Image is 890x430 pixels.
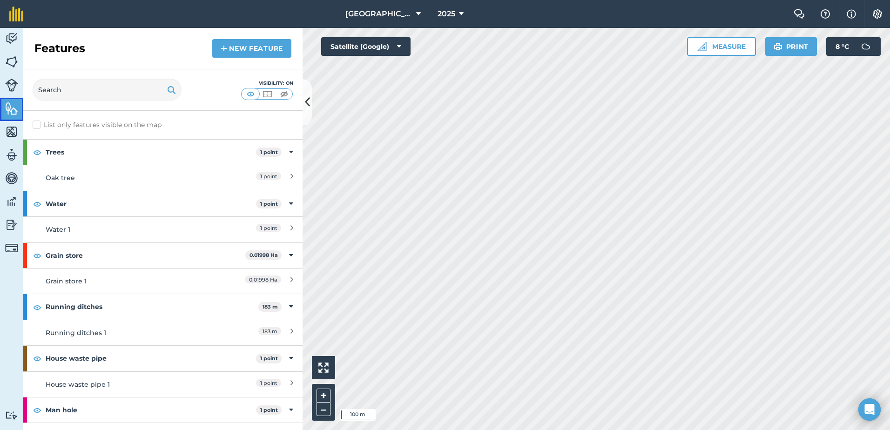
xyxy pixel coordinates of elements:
[765,37,817,56] button: Print
[5,101,18,115] img: svg+xml;base64,PHN2ZyB4bWxucz0iaHR0cDovL3d3dy53My5vcmcvMjAwMC9zdmciIHdpZHRoPSI1NiIgaGVpZ2h0PSI2MC...
[5,79,18,92] img: svg+xml;base64,PD94bWwgdmVyc2lvbj0iMS4wIiBlbmNvZGluZz0idXRmLTgiPz4KPCEtLSBHZW5lcmF0b3I6IEFkb2JlIE...
[46,328,211,338] div: Running ditches 1
[836,37,849,56] span: 8 ° C
[46,140,256,165] strong: Trees
[33,250,41,261] img: svg+xml;base64,PHN2ZyB4bWxucz0iaHR0cDovL3d3dy53My5vcmcvMjAwMC9zdmciIHdpZHRoPSIxOCIgaGVpZ2h0PSIyNC...
[847,8,856,20] img: svg+xml;base64,PHN2ZyB4bWxucz0iaHR0cDovL3d3dy53My5vcmcvMjAwMC9zdmciIHdpZHRoPSIxNyIgaGVpZ2h0PSIxNy...
[167,84,176,95] img: svg+xml;base64,PHN2ZyB4bWxucz0iaHR0cDovL3d3dy53My5vcmcvMjAwMC9zdmciIHdpZHRoPSIxOSIgaGVpZ2h0PSIyNC...
[5,218,18,232] img: svg+xml;base64,PD94bWwgdmVyc2lvbj0iMS4wIiBlbmNvZGluZz0idXRmLTgiPz4KPCEtLSBHZW5lcmF0b3I6IEFkb2JlIE...
[260,201,278,207] strong: 1 point
[5,55,18,69] img: svg+xml;base64,PHN2ZyB4bWxucz0iaHR0cDovL3d3dy53My5vcmcvMjAwMC9zdmciIHdpZHRoPSI1NiIgaGVpZ2h0PSI2MC...
[46,243,245,268] strong: Grain store
[46,276,211,286] div: Grain store 1
[46,346,256,371] strong: House waste pipe
[263,303,278,310] strong: 183 m
[256,224,281,232] span: 1 point
[317,403,330,416] button: –
[33,353,41,364] img: svg+xml;base64,PHN2ZyB4bWxucz0iaHR0cDovL3d3dy53My5vcmcvMjAwMC9zdmciIHdpZHRoPSIxOCIgaGVpZ2h0PSIyNC...
[687,37,756,56] button: Measure
[5,242,18,255] img: svg+xml;base64,PD94bWwgdmVyc2lvbj0iMS4wIiBlbmNvZGluZz0idXRmLTgiPz4KPCEtLSBHZW5lcmF0b3I6IEFkb2JlIE...
[23,191,303,216] div: Water1 point
[318,363,329,373] img: Four arrows, one pointing top left, one top right, one bottom right and the last bottom left
[5,125,18,139] img: svg+xml;base64,PHN2ZyB4bWxucz0iaHR0cDovL3d3dy53My5vcmcvMjAwMC9zdmciIHdpZHRoPSI1NiIgaGVpZ2h0PSI2MC...
[23,268,303,294] a: Grain store 10.01998 Ha
[249,252,278,258] strong: 0.01998 Ha
[33,120,162,130] label: List only features visible on the map
[5,148,18,162] img: svg+xml;base64,PD94bWwgdmVyc2lvbj0iMS4wIiBlbmNvZGluZz0idXRmLTgiPz4KPCEtLSBHZW5lcmF0b3I6IEFkb2JlIE...
[794,9,805,19] img: Two speech bubbles overlapping with the left bubble in the forefront
[23,243,303,268] div: Grain store0.01998 Ha
[774,41,782,52] img: svg+xml;base64,PHN2ZyB4bWxucz0iaHR0cDovL3d3dy53My5vcmcvMjAwMC9zdmciIHdpZHRoPSIxOSIgaGVpZ2h0PSIyNC...
[245,89,256,99] img: svg+xml;base64,PHN2ZyB4bWxucz0iaHR0cDovL3d3dy53My5vcmcvMjAwMC9zdmciIHdpZHRoPSI1MCIgaGVpZ2h0PSI0MC...
[438,8,455,20] span: 2025
[262,89,273,99] img: svg+xml;base64,PHN2ZyB4bWxucz0iaHR0cDovL3d3dy53My5vcmcvMjAwMC9zdmciIHdpZHRoPSI1MCIgaGVpZ2h0PSI0MC...
[872,9,883,19] img: A cog icon
[260,355,278,362] strong: 1 point
[46,191,256,216] strong: Water
[260,149,278,155] strong: 1 point
[241,80,293,87] div: Visibility: On
[278,89,290,99] img: svg+xml;base64,PHN2ZyB4bWxucz0iaHR0cDovL3d3dy53My5vcmcvMjAwMC9zdmciIHdpZHRoPSI1MCIgaGVpZ2h0PSI0MC...
[33,79,182,101] input: Search
[221,43,227,54] img: svg+xml;base64,PHN2ZyB4bWxucz0iaHR0cDovL3d3dy53My5vcmcvMjAwMC9zdmciIHdpZHRoPSIxNCIgaGVpZ2h0PSIyNC...
[345,8,412,20] span: [GEOGRAPHIC_DATA]
[33,404,41,416] img: svg+xml;base64,PHN2ZyB4bWxucz0iaHR0cDovL3d3dy53My5vcmcvMjAwMC9zdmciIHdpZHRoPSIxOCIgaGVpZ2h0PSIyNC...
[245,275,281,283] span: 0.01998 Ha
[33,198,41,209] img: svg+xml;base64,PHN2ZyB4bWxucz0iaHR0cDovL3d3dy53My5vcmcvMjAwMC9zdmciIHdpZHRoPSIxOCIgaGVpZ2h0PSIyNC...
[697,42,707,51] img: Ruler icon
[9,7,23,21] img: fieldmargin Logo
[260,407,278,413] strong: 1 point
[33,302,41,313] img: svg+xml;base64,PHN2ZyB4bWxucz0iaHR0cDovL3d3dy53My5vcmcvMjAwMC9zdmciIHdpZHRoPSIxOCIgaGVpZ2h0PSIyNC...
[46,294,258,319] strong: Running ditches
[23,140,303,165] div: Trees1 point
[33,147,41,158] img: svg+xml;base64,PHN2ZyB4bWxucz0iaHR0cDovL3d3dy53My5vcmcvMjAwMC9zdmciIHdpZHRoPSIxOCIgaGVpZ2h0PSIyNC...
[212,39,291,58] a: New feature
[23,294,303,319] div: Running ditches183 m
[5,411,18,420] img: svg+xml;base64,PD94bWwgdmVyc2lvbj0iMS4wIiBlbmNvZGluZz0idXRmLTgiPz4KPCEtLSBHZW5lcmF0b3I6IEFkb2JlIE...
[46,224,211,235] div: Water 1
[256,379,281,387] span: 1 point
[258,327,281,335] span: 183 m
[23,165,303,190] a: Oak tree1 point
[5,171,18,185] img: svg+xml;base64,PD94bWwgdmVyc2lvbj0iMS4wIiBlbmNvZGluZz0idXRmLTgiPz4KPCEtLSBHZW5lcmF0b3I6IEFkb2JlIE...
[46,397,256,423] strong: Man hole
[23,346,303,371] div: House waste pipe1 point
[317,389,330,403] button: +
[256,172,281,180] span: 1 point
[23,216,303,242] a: Water 11 point
[858,398,881,421] div: Open Intercom Messenger
[46,173,211,183] div: Oak tree
[23,320,303,345] a: Running ditches 1183 m
[321,37,411,56] button: Satellite (Google)
[23,371,303,397] a: House waste pipe 11 point
[23,397,303,423] div: Man hole1 point
[826,37,881,56] button: 8 °C
[5,32,18,46] img: svg+xml;base64,PD94bWwgdmVyc2lvbj0iMS4wIiBlbmNvZGluZz0idXRmLTgiPz4KPCEtLSBHZW5lcmF0b3I6IEFkb2JlIE...
[34,41,85,56] h2: Features
[820,9,831,19] img: A question mark icon
[46,379,211,390] div: House waste pipe 1
[5,195,18,208] img: svg+xml;base64,PD94bWwgdmVyc2lvbj0iMS4wIiBlbmNvZGluZz0idXRmLTgiPz4KPCEtLSBHZW5lcmF0b3I6IEFkb2JlIE...
[856,37,875,56] img: svg+xml;base64,PD94bWwgdmVyc2lvbj0iMS4wIiBlbmNvZGluZz0idXRmLTgiPz4KPCEtLSBHZW5lcmF0b3I6IEFkb2JlIE...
